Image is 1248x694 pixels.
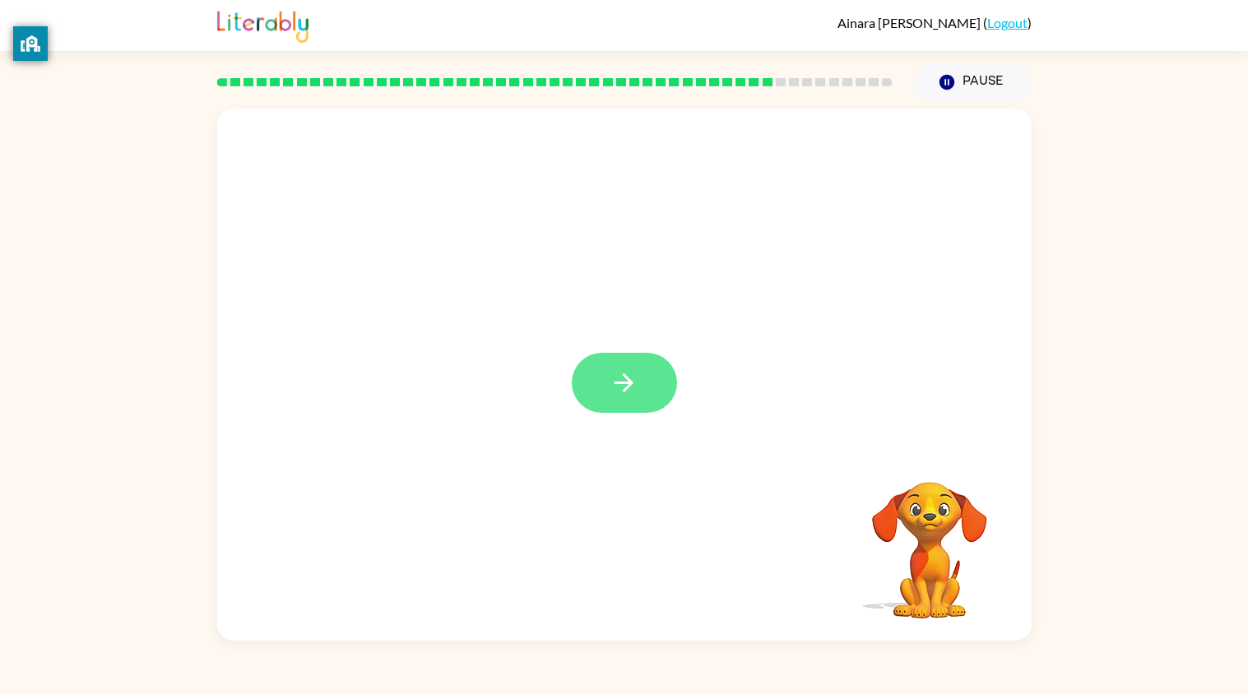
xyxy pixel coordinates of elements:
span: Ainara [PERSON_NAME] [837,15,983,30]
img: Literably [217,7,309,43]
video: Your browser must support playing .mp4 files to use Literably. Please try using another browser. [847,456,1012,621]
button: privacy banner [13,26,48,61]
button: Pause [912,63,1032,101]
a: Logout [987,15,1028,30]
div: ( ) [837,15,1032,30]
